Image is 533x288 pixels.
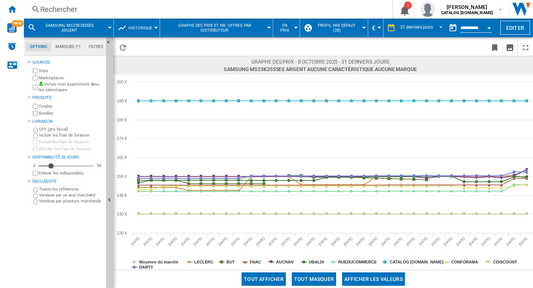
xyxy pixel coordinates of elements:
tspan: [DATE] [406,236,416,246]
label: Bundles [39,111,103,116]
tspan: RUEDUCOMMERCE [338,260,377,264]
tspan: [DATE] [180,236,190,246]
span: Graphe des prix - 8 octobre 2025 - 31 derniers jours [224,58,417,65]
tspan: [DATE] [130,236,140,246]
tspan: [DATE] [481,236,491,246]
label: Singles [39,103,103,109]
button: Historique [128,19,156,37]
span: En prix [277,23,292,33]
label: Enlever les indisponibles [39,170,103,176]
tspan: CDISCOUNT [493,260,517,264]
tspan: [DATE] [355,236,366,246]
input: Inclure mon assortiment dans les statistiques [33,83,38,92]
tspan: [DATE] [143,236,153,246]
button: md-calendar [446,20,460,35]
tspan: CONFORAMA [451,260,478,264]
md-tab-item: Filtres [84,42,108,51]
tspan: FNAC [250,260,261,264]
label: Toutes les références [39,186,103,192]
input: Afficher les frais de livraison [33,147,38,151]
tspan: [DATE] [431,236,441,246]
md-menu: Currency [368,19,383,37]
tspan: [DATE] [318,236,328,246]
img: mysite-bg-18x18.png [39,81,43,86]
input: Inclure les frais de livraison [33,140,38,144]
button: Afficher les valeurs [342,272,405,286]
tspan: [DATE] [468,236,478,246]
tspan: [DATE] [280,236,290,246]
tspan: [DATE] [168,236,178,246]
label: Inclure les frais de livraison [39,139,103,145]
span: Profil par défaut (28) [314,23,360,33]
button: Recharger [115,38,130,56]
tspan: 180 € [117,118,127,122]
tspan: UBALDI [309,260,324,264]
md-select: REPORTS.WIZARD.STEPS.REPORT.STEPS.REPORT_OPTIONS.PERIOD: 31 derniers jours [399,22,446,34]
md-tab-item: Options [26,42,51,51]
button: En prix [277,19,296,37]
tspan: 150 € [117,174,127,179]
button: Plein écran [518,38,533,56]
tspan: BUT [226,260,235,264]
tspan: [DATE] [493,236,503,246]
tspan: [DATE] [380,236,390,246]
div: Livraison [32,119,103,125]
label: Vendues par plusieurs marchands [39,198,103,204]
tspan: 200 € [117,80,127,84]
tspan: [DATE] [268,236,278,246]
tspan: [DATE] [443,236,453,246]
div: 0 [31,163,37,169]
div: 1 [404,1,412,9]
label: Afficher les frais de livraison [39,146,103,152]
tspan: [DATE] [205,236,216,246]
div: SAMSUNG MS23K3555ES ARGENT [28,19,110,37]
input: Sites [33,68,38,73]
button: SAMSUNG MS23K3555ES ARGENT [39,19,107,37]
tspan: Moyenne du marché [139,260,178,264]
span: € [372,24,376,32]
tspan: [DATE] [255,236,265,246]
tspan: [DATE] [331,236,341,246]
input: Toutes les références [33,188,38,192]
input: Vendues par plusieurs marchands [33,199,38,204]
tspan: LECLERC [194,260,213,264]
tspan: 190 € [117,99,127,103]
div: Historique [118,19,156,37]
tspan: CATALOG [DOMAIN_NAME] [390,260,444,264]
button: Graphe des prix et nb. offres par distributeur [164,19,269,37]
tspan: [DATE] [506,236,516,246]
tspan: [DATE] [155,236,165,246]
md-slider: Disponibilité [39,162,93,170]
img: alerts-logo.svg [7,42,16,51]
input: Inclure les frais de livraison [33,134,38,138]
input: Marketplaces [33,76,38,80]
button: Tout afficher [242,272,286,286]
tspan: DARTY [139,265,153,269]
tspan: [DATE] [343,236,353,246]
md-tab-item: Marques (*) [51,42,84,51]
div: 90 [95,163,103,169]
input: OFF (prix facial) [33,128,38,132]
span: SAMSUNG MS23K3555ES ARGENT [39,23,99,33]
button: Masquer [106,37,115,51]
span: Graphe des prix et nb. offres par distributeur [164,23,265,33]
tspan: 160 € [117,155,127,160]
div: Disponibilité 20 Jours [32,154,103,160]
div: Profil par défaut (28) [304,19,364,37]
input: Afficher les frais de livraison [33,171,38,176]
span: NEW [12,20,23,27]
tspan: [DATE] [368,236,378,246]
div: Produits [32,95,103,101]
tspan: 140 € [117,193,127,198]
img: wise-card.svg [7,23,17,33]
div: Sources [32,60,103,65]
tspan: [DATE] [293,236,303,246]
button: € [372,19,379,37]
tspan: [DATE] [230,236,240,246]
tspan: [DATE] [393,236,403,246]
tspan: [DATE] [456,236,466,246]
button: Tout masquer [292,272,336,286]
div: Rechercher [40,4,373,15]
